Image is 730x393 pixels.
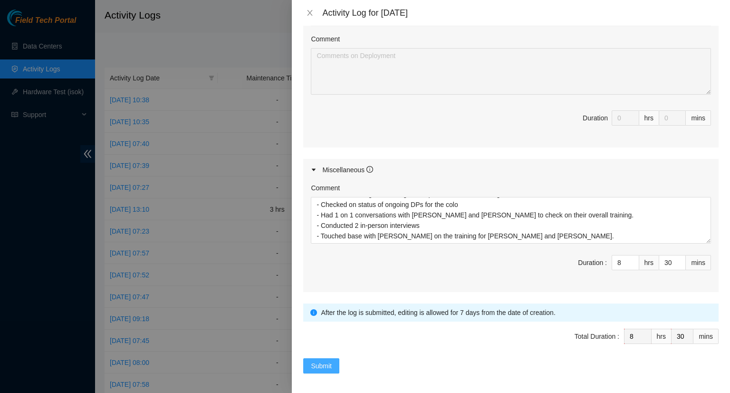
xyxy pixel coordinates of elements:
span: info-circle [366,166,373,173]
div: Total Duration : [575,331,619,342]
label: Comment [311,183,340,193]
button: Submit [303,358,339,373]
div: Miscellaneous [322,165,373,175]
div: Duration [583,113,608,123]
div: hrs [639,110,659,126]
div: Miscellaneous info-circle [303,159,719,181]
div: Activity Log for [DATE] [322,8,719,18]
div: mins [686,110,711,126]
textarea: Comment [311,197,711,244]
span: Submit [311,361,332,371]
label: Comment [311,34,340,44]
button: Close [303,9,317,18]
div: mins [693,329,719,344]
div: hrs [652,329,672,344]
span: caret-right [311,167,317,173]
div: After the log is submitted, editing is allowed for 7 days from the date of creation. [321,307,711,318]
span: info-circle [310,309,317,316]
div: mins [686,255,711,270]
div: hrs [639,255,659,270]
textarea: Comment [311,48,711,95]
div: Duration : [578,257,607,268]
span: close [306,9,314,17]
